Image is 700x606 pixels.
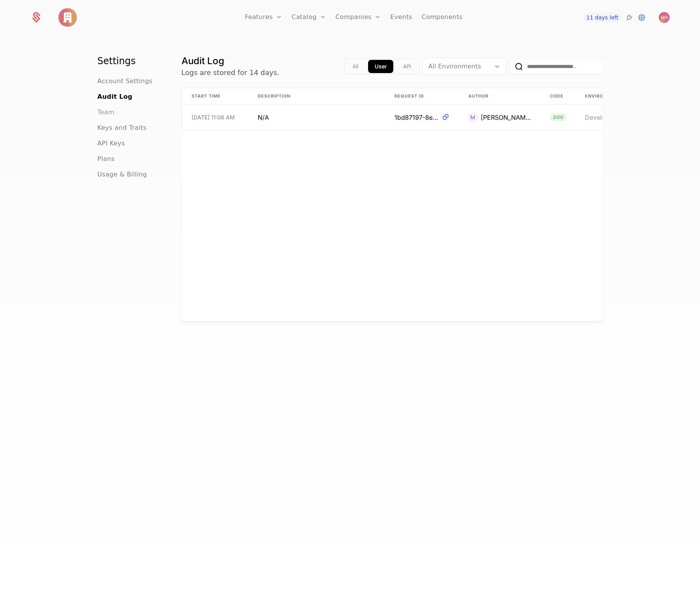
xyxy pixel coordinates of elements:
a: Integrations [625,13,634,22]
div: Text alignment [344,59,419,74]
a: Team [98,108,115,117]
th: Environment [576,88,653,105]
nav: Main [98,55,163,179]
h1: Audit Log [182,55,279,67]
span: [DATE] 11:08 AM [192,114,235,121]
a: Audit Log [98,92,133,101]
th: Code [541,88,576,105]
a: Usage & Billing [98,170,147,179]
button: Open user button [659,12,670,23]
button: api [396,60,417,73]
p: Logs are stored for 14 days. [182,67,279,78]
a: Keys and Traits [98,123,147,133]
div: [PERSON_NAME][EMAIL_ADDRESS][DOMAIN_NAME] [481,113,531,122]
h1: Settings [98,55,163,67]
th: Description [248,88,385,105]
th: Author [459,88,541,105]
button: all [346,60,365,73]
div: M [468,113,478,122]
a: Plans [98,154,115,164]
a: API Keys [98,139,125,148]
img: PayWith.Social [58,8,77,27]
th: Request ID [385,88,459,105]
button: app [368,60,393,73]
span: N/A [258,113,269,122]
img: Mitch Haile [659,12,670,23]
span: Development [585,114,624,121]
th: Start Time [182,88,248,105]
span: 200 [550,114,567,121]
a: 11 days left [583,13,621,22]
a: Settings [637,13,646,22]
a: Account Settings [98,77,153,86]
span: 1bd87197-8e57-4a7a-b224-aa6247b95822 [395,113,438,122]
